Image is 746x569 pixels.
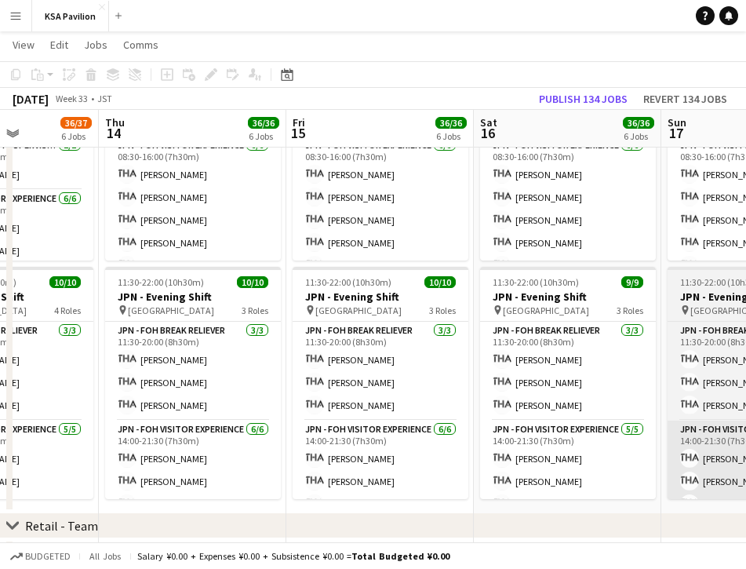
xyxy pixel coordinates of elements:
a: Comms [117,35,165,55]
span: 11:30-22:00 (10h30m) [493,276,579,288]
div: 6 Jobs [436,130,466,142]
app-card-role: JPN - FOH Visitor Experience6/608:30-16:00 (7h30m)[PERSON_NAME][PERSON_NAME][PERSON_NAME][PERSON_... [480,137,656,304]
span: 16 [478,124,497,142]
span: Thu [105,115,125,129]
span: 9/9 [621,276,643,288]
span: 3 Roles [429,305,456,316]
span: 3 Roles [617,305,643,316]
app-card-role: JPN - FOH Visitor Experience6/608:30-16:00 (7h30m)[PERSON_NAME][PERSON_NAME][PERSON_NAME][PERSON_... [293,137,468,304]
app-job-card: 11:30-22:00 (10h30m)9/9JPN - Evening Shift [GEOGRAPHIC_DATA]3 RolesJPN - FOH Break Reliever3/311:... [480,267,656,499]
span: 10/10 [424,276,456,288]
a: Jobs [78,35,114,55]
a: View [6,35,41,55]
span: [GEOGRAPHIC_DATA] [128,305,214,316]
div: 6 Jobs [249,130,278,142]
div: Retail - Team [25,518,98,534]
span: View [13,38,35,52]
span: Jobs [84,38,107,52]
span: All jobs [86,550,124,562]
button: KSA Pavilion [32,1,109,31]
div: Salary ¥0.00 + Expenses ¥0.00 + Subsistence ¥0.00 = [137,550,449,562]
div: 6 Jobs [624,130,653,142]
span: 36/37 [60,117,92,129]
span: 14 [103,124,125,142]
app-job-card: 11:30-22:00 (10h30m)10/10JPN - Evening Shift [GEOGRAPHIC_DATA]3 RolesJPN - FOH Break Reliever3/31... [105,267,281,499]
span: 17 [665,124,686,142]
span: 11:30-22:00 (10h30m) [305,276,391,288]
h3: JPN - Evening Shift [480,290,656,304]
a: Edit [44,35,75,55]
span: 10/10 [237,276,268,288]
span: Comms [123,38,158,52]
app-card-role: JPN - FOH Break Reliever3/311:30-20:00 (8h30m)[PERSON_NAME][PERSON_NAME][PERSON_NAME] [105,322,281,421]
app-card-role: JPN - FOH Break Reliever3/311:30-20:00 (8h30m)[PERSON_NAME][PERSON_NAME][PERSON_NAME] [480,322,656,421]
div: 6 Jobs [61,130,91,142]
button: Publish 134 jobs [533,89,634,109]
h3: JPN - Evening Shift [293,290,468,304]
span: 15 [290,124,305,142]
span: Edit [50,38,68,52]
span: [GEOGRAPHIC_DATA] [315,305,402,316]
span: [GEOGRAPHIC_DATA] [503,305,589,316]
span: Sat [480,115,497,129]
button: Revert 134 jobs [637,89,733,109]
div: [DATE] [13,91,49,107]
span: Week 33 [52,93,91,104]
app-card-role: JPN - FOH Visitor Experience5/514:00-21:30 (7h30m)[PERSON_NAME][PERSON_NAME][PERSON_NAME] [480,421,656,565]
app-job-card: 11:30-22:00 (10h30m)10/10JPN - Evening Shift [GEOGRAPHIC_DATA]3 RolesJPN - FOH Break Reliever3/31... [293,267,468,499]
span: Sun [668,115,686,129]
button: Budgeted [8,548,73,565]
span: Fri [293,115,305,129]
span: 4 Roles [54,305,81,316]
div: JST [97,93,112,104]
span: 11:30-22:00 (10h30m) [118,276,204,288]
app-card-role: JPN - FOH Visitor Experience6/608:30-16:00 (7h30m)[PERSON_NAME][PERSON_NAME][PERSON_NAME][PERSON_... [105,137,281,304]
app-card-role: JPN - FOH Break Reliever3/311:30-20:00 (8h30m)[PERSON_NAME][PERSON_NAME][PERSON_NAME] [293,322,468,421]
span: 3 Roles [242,305,268,316]
span: 10/10 [49,276,81,288]
h3: JPN - Evening Shift [105,290,281,304]
span: 36/36 [435,117,467,129]
span: 36/36 [623,117,654,129]
span: Budgeted [25,551,71,562]
span: 36/36 [248,117,279,129]
span: Total Budgeted ¥0.00 [351,550,449,562]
